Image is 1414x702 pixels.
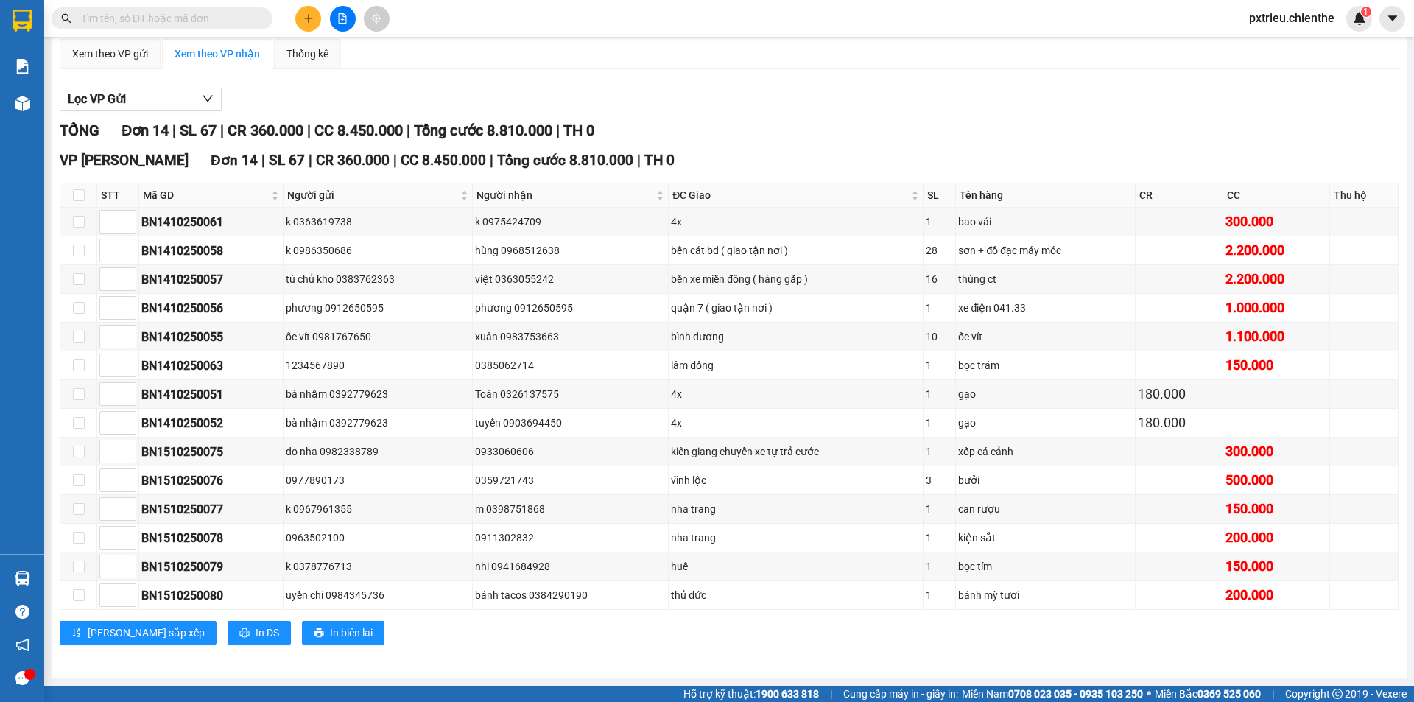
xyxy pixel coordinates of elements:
span: Đơn 14 [211,152,258,169]
span: Tổng cước 8.810.000 [497,152,633,169]
div: 0359721743 [475,472,666,488]
div: 0911302832 [475,530,666,546]
span: plus [303,13,314,24]
span: Hỗ trợ kỹ thuật: [683,686,819,702]
div: thủ đức [671,587,920,603]
div: huế [671,558,920,575]
td: BN1510250079 [139,552,284,581]
td: BN1410250061 [139,208,284,236]
th: CC [1223,183,1329,208]
div: 300.000 [1225,441,1326,462]
span: printer [314,628,324,639]
button: plus [295,6,321,32]
div: 4x [671,386,920,402]
td: BN1410250052 [139,409,284,438]
div: hùng 0968512638 [475,242,666,259]
span: | [309,152,312,169]
div: xe điện 041.33 [958,300,1132,316]
img: warehouse-icon [15,96,30,111]
span: aim [371,13,381,24]
div: 180.000 [1138,413,1221,433]
div: nha trang [671,530,920,546]
span: 1 [1363,7,1368,17]
div: can rượu [958,501,1132,517]
div: 500.000 [1225,470,1326,491]
div: BN1410250063 [141,357,281,375]
th: Thu hộ [1330,183,1399,208]
button: aim [364,6,390,32]
div: 1234567890 [286,357,470,373]
img: solution-icon [15,59,30,74]
div: xuân 0983753663 [475,329,666,345]
img: icon-new-feature [1353,12,1366,25]
div: BN1510250079 [141,558,281,576]
div: tú chủ kho 0383762363 [286,271,470,287]
div: 1.000.000 [1225,298,1326,318]
span: notification [15,638,29,652]
td: BN1510250077 [139,495,284,524]
div: 1.100.000 [1225,326,1326,347]
div: thùng ct [958,271,1132,287]
div: tuyến 0903694450 [475,415,666,431]
span: Cung cấp máy in - giấy in: [843,686,958,702]
div: phương 0912650595 [475,300,666,316]
sup: 1 [1361,7,1371,17]
span: | [393,152,397,169]
div: BN1410250051 [141,385,281,404]
span: Miền Bắc [1155,686,1261,702]
div: bà nhậm 0392779623 [286,415,470,431]
td: BN1410250057 [139,265,284,294]
span: In DS [256,625,279,641]
div: kiên giang chuyển xe tự trả cước [671,443,920,460]
span: caret-down [1386,12,1399,25]
div: k 0363619738 [286,214,470,230]
div: 1 [926,214,954,230]
span: Mã GD [143,187,268,203]
div: BN1510250075 [141,443,281,461]
div: BN1510250080 [141,586,281,605]
span: copyright [1332,689,1343,699]
span: message [15,671,29,685]
div: xốp cá cảnh [958,443,1132,460]
div: 2.200.000 [1225,240,1326,261]
span: Lọc VP Gửi [68,90,126,108]
div: vĩnh lộc [671,472,920,488]
div: 0385062714 [475,357,666,373]
div: gạo [958,415,1132,431]
div: bến xe miền đông ( hàng gấp ) [671,271,920,287]
span: | [407,122,410,139]
div: kiện sắt [958,530,1132,546]
span: Tổng cước 8.810.000 [414,122,552,139]
div: 1 [926,357,954,373]
div: 1 [926,558,954,575]
span: | [556,122,560,139]
div: 10 [926,329,954,345]
div: bọc tím [958,558,1132,575]
div: 2.200.000 [1225,269,1326,289]
span: down [202,93,214,105]
div: phương 0912650595 [286,300,470,316]
div: k 0986350686 [286,242,470,259]
span: TH 0 [644,152,675,169]
span: CR 360.000 [228,122,303,139]
span: Người nhận [476,187,653,203]
div: quận 7 ( giao tận nơi ) [671,300,920,316]
span: | [490,152,493,169]
div: k 0967961355 [286,501,470,517]
div: 200.000 [1225,527,1326,548]
button: Lọc VP Gửi [60,88,222,111]
div: lâm đồng [671,357,920,373]
div: bến cát bd ( giao tận nơi ) [671,242,920,259]
div: sơn + đồ đạc máy móc [958,242,1132,259]
div: 1 [926,386,954,402]
span: In biên lai [330,625,373,641]
div: ốc vít 0981767650 [286,329,470,345]
div: 1 [926,443,954,460]
span: | [172,122,176,139]
span: | [307,122,311,139]
div: 16 [926,271,954,287]
div: việt 0363055242 [475,271,666,287]
span: ⚪️ [1147,691,1151,697]
button: caret-down [1379,6,1405,32]
div: bà nhậm 0392779623 [286,386,470,402]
